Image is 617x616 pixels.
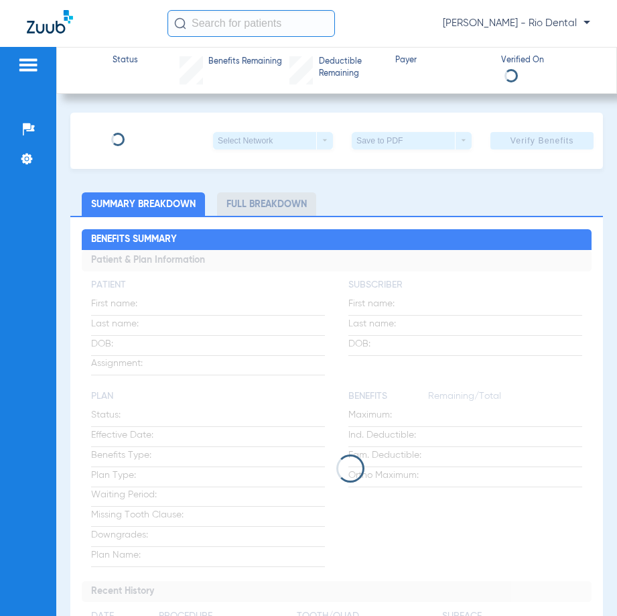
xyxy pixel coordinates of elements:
li: Summary Breakdown [82,192,205,216]
img: Zuub Logo [27,10,73,34]
span: Verified On [501,55,595,67]
span: Benefits Remaining [208,56,282,68]
li: Full Breakdown [217,192,316,216]
span: Deductible Remaining [319,56,384,80]
span: [PERSON_NAME] - Rio Dental [443,17,590,30]
img: hamburger-icon [17,57,39,73]
img: Search Icon [174,17,186,29]
span: Status [113,55,138,67]
input: Search for patients [167,10,335,37]
h2: Benefits Summary [82,229,591,251]
span: Payer [395,55,489,67]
